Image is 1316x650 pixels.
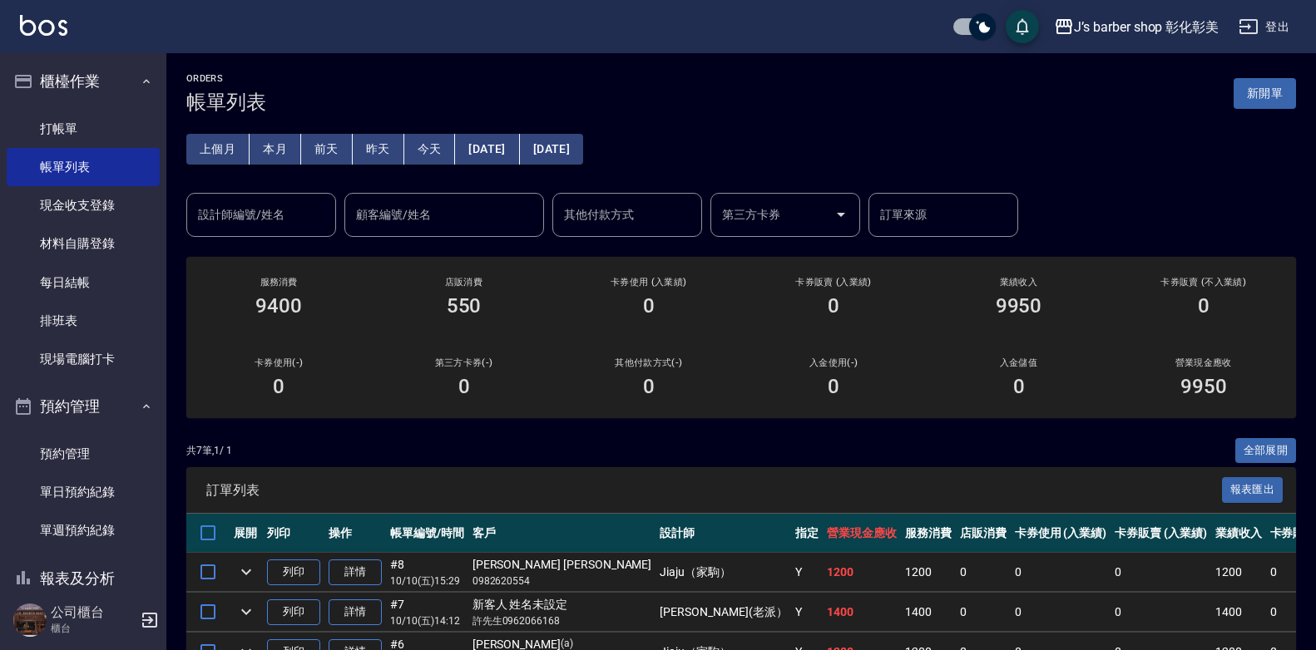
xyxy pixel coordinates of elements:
td: 0 [1111,593,1211,632]
td: 1400 [823,593,901,632]
h3: 0 [643,375,655,398]
h3: 0 [1198,294,1210,318]
button: 上個月 [186,134,250,165]
a: 每日結帳 [7,263,160,302]
h2: ORDERS [186,73,266,84]
th: 卡券使用 (入業績) [1011,514,1111,553]
button: 預約管理 [7,385,160,428]
a: 帳單列表 [7,148,160,186]
p: 許先生0962066168 [472,613,652,628]
th: 卡券販賣 (入業績) [1111,514,1211,553]
th: 指定 [791,514,823,553]
a: 詳情 [329,599,382,625]
div: [PERSON_NAME] [PERSON_NAME] [472,556,652,574]
button: 列印 [267,599,320,625]
td: #8 [386,553,468,592]
a: 報表匯出 [1222,481,1284,497]
button: J’s barber shop 彰化彰美 [1047,10,1225,44]
a: 單日預約紀錄 [7,473,160,511]
button: 報表及分析 [7,557,160,600]
th: 客戶 [468,514,656,553]
button: 報表匯出 [1222,477,1284,503]
a: 材料自購登錄 [7,224,160,263]
h2: 其他付款方式(-) [576,357,721,368]
h2: 卡券販賣 (入業績) [761,277,906,288]
a: 現場電腦打卡 [7,340,160,378]
h3: 9950 [996,294,1042,318]
h3: 0 [458,375,470,398]
div: 新客人 姓名未設定 [472,596,652,613]
button: [DATE] [520,134,583,165]
th: 操作 [324,514,386,553]
th: 帳單編號/時間 [386,514,468,553]
h3: 9400 [255,294,302,318]
h2: 入金使用(-) [761,357,906,368]
a: 現金收支登錄 [7,186,160,224]
h5: 公司櫃台 [51,604,136,621]
p: 10/10 (五) 15:29 [390,574,464,588]
a: 詳情 [329,559,382,585]
td: 1400 [1211,593,1266,632]
h2: 店販消費 [391,277,536,288]
p: 櫃台 [51,621,136,636]
p: 0982620554 [472,574,652,588]
td: Jiaju（家駒） [656,553,791,592]
a: 打帳單 [7,110,160,148]
button: 登出 [1232,12,1296,42]
td: Y [791,553,823,592]
button: Open [828,201,854,228]
button: [DATE] [455,134,519,165]
a: 新開單 [1234,85,1296,101]
td: 1200 [901,553,956,592]
td: Y [791,593,823,632]
h3: 0 [828,375,839,398]
button: 本月 [250,134,301,165]
h3: 0 [828,294,839,318]
h2: 卡券使用(-) [206,357,351,368]
img: Logo [20,15,67,36]
h3: 0 [643,294,655,318]
td: 0 [1011,553,1111,592]
button: 櫃檯作業 [7,60,160,103]
h3: 0 [1013,375,1025,398]
th: 服務消費 [901,514,956,553]
p: 10/10 (五) 14:12 [390,613,464,628]
div: J’s barber shop 彰化彰美 [1074,17,1219,37]
button: expand row [234,599,259,624]
h2: 卡券使用 (入業績) [576,277,721,288]
span: 訂單列表 [206,482,1222,499]
th: 展開 [230,514,263,553]
h2: 入金儲值 [946,357,1091,368]
p: 共 7 筆, 1 / 1 [186,443,232,458]
a: 預約管理 [7,435,160,473]
h2: 卡券販賣 (不入業績) [1131,277,1276,288]
button: 今天 [404,134,456,165]
a: 單週預約紀錄 [7,511,160,549]
td: 0 [1111,553,1211,592]
button: 昨天 [353,134,404,165]
th: 設計師 [656,514,791,553]
img: Person [13,603,47,637]
td: 1200 [1211,553,1266,592]
button: expand row [234,559,259,584]
td: 0 [956,553,1011,592]
button: 新開單 [1234,78,1296,109]
td: 1400 [901,593,956,632]
button: 全部展開 [1235,438,1297,464]
td: #7 [386,593,468,632]
td: 0 [1011,593,1111,632]
button: 前天 [301,134,353,165]
h3: 服務消費 [206,277,351,288]
h2: 第三方卡券(-) [391,357,536,368]
th: 營業現金應收 [823,514,901,553]
h3: 帳單列表 [186,91,266,114]
td: 0 [956,593,1011,632]
h3: 0 [273,375,284,398]
button: save [1006,10,1039,43]
h2: 業績收入 [946,277,1091,288]
h3: 550 [447,294,482,318]
h3: 9950 [1180,375,1227,398]
th: 列印 [263,514,324,553]
th: 業績收入 [1211,514,1266,553]
button: 列印 [267,559,320,585]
